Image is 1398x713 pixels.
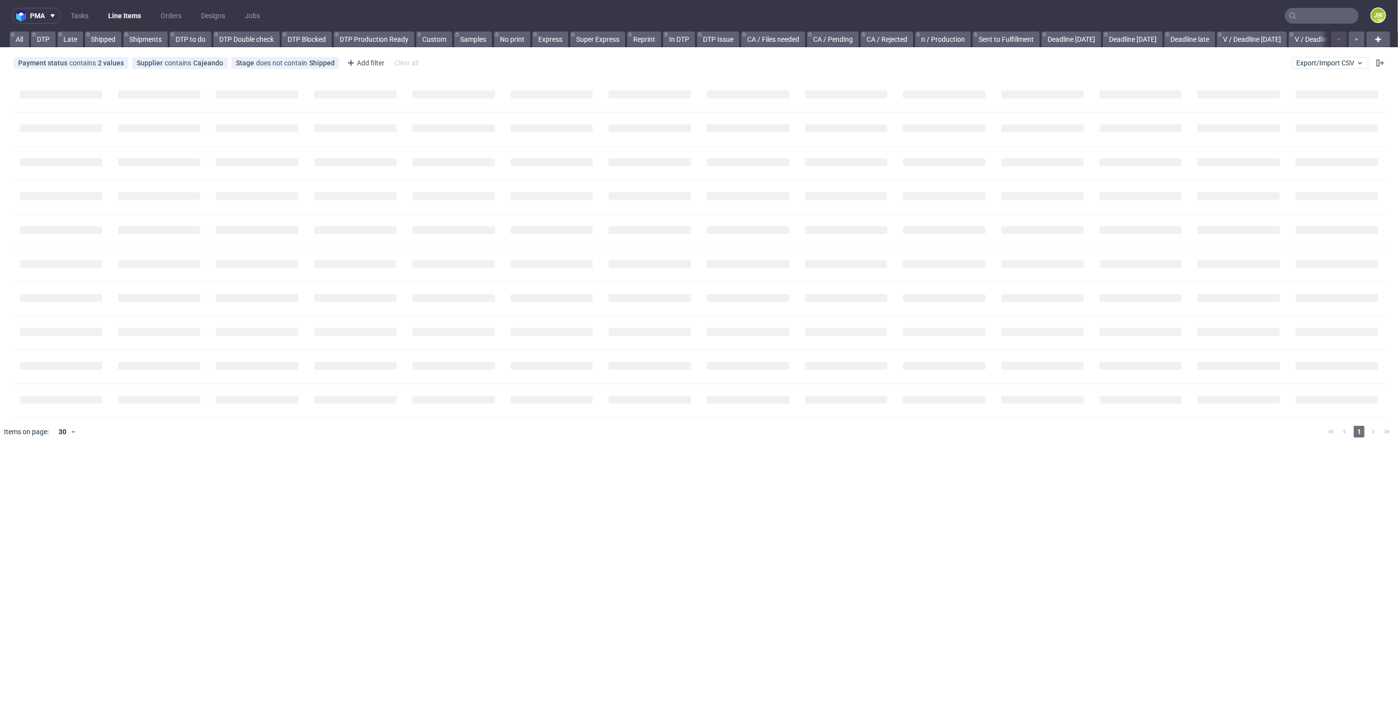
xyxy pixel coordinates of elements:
[454,31,492,47] a: Samples
[58,31,83,47] a: Late
[309,59,335,67] div: Shipped
[627,31,661,47] a: Reprint
[10,31,29,47] a: All
[65,8,94,24] a: Tasks
[18,59,69,67] span: Payment status
[973,31,1040,47] a: Sent to Fulfillment
[741,31,805,47] a: CA / Files needed
[165,59,193,67] span: contains
[31,31,56,47] a: DTP
[282,31,332,47] a: DTP Blocked
[1371,8,1385,22] figcaption: JW
[1217,31,1287,47] a: V / Deadline [DATE]
[137,59,165,67] span: Supplier
[12,8,61,24] button: pma
[195,8,231,24] a: Designs
[532,31,568,47] a: Express
[16,10,30,22] img: logo
[85,31,121,47] a: Shipped
[1354,426,1365,438] span: 1
[98,59,124,67] div: 2 values
[697,31,739,47] a: DTP Issue
[236,59,256,67] span: Stage
[170,31,211,47] a: DTP to do
[53,425,70,439] div: 30
[807,31,859,47] a: CA / Pending
[392,56,420,70] div: Clear all
[1042,31,1101,47] a: Deadline [DATE]
[69,59,98,67] span: contains
[1165,31,1215,47] a: Deadline late
[861,31,913,47] a: CA / Rejected
[102,8,147,24] a: Line Items
[334,31,414,47] a: DTP Production Ready
[343,55,386,71] div: Add filter
[915,31,971,47] a: n / Production
[1289,31,1359,47] a: V / Deadline [DATE]
[239,8,266,24] a: Jobs
[494,31,530,47] a: No print
[30,12,45,19] span: pma
[1103,31,1163,47] a: Deadline [DATE]
[1292,57,1369,69] button: Export/Import CSV
[416,31,452,47] a: Custom
[570,31,625,47] a: Super Express
[193,59,223,67] div: Cajeando
[4,427,49,437] span: Items on page:
[1296,59,1364,67] span: Export/Import CSV
[256,59,309,67] span: does not contain
[213,31,280,47] a: DTP Double check
[663,31,695,47] a: In DTP
[123,31,168,47] a: Shipments
[155,8,187,24] a: Orders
